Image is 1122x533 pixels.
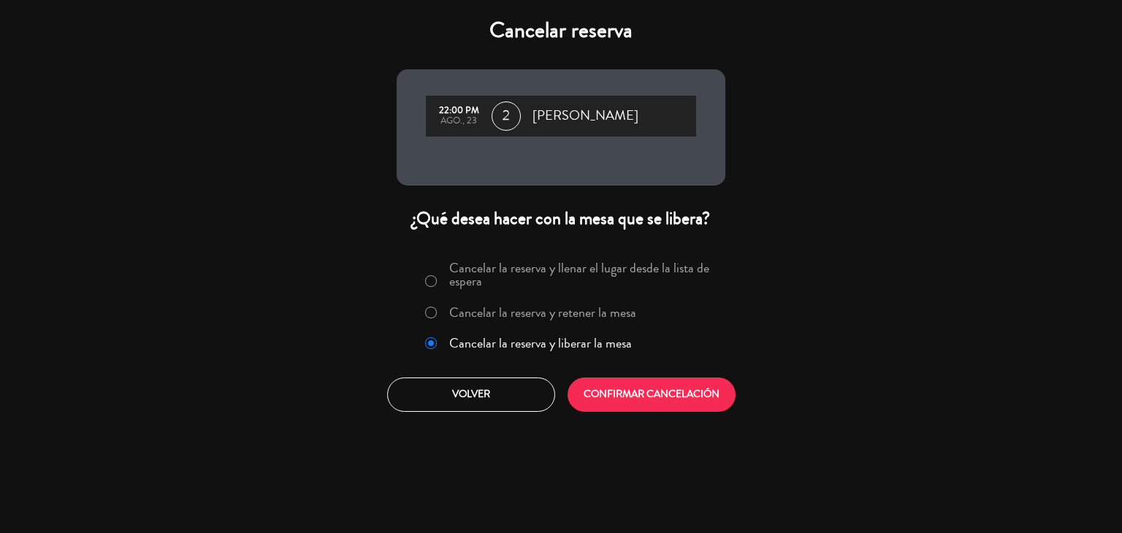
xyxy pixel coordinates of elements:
[568,377,736,412] button: CONFIRMAR CANCELACIÓN
[433,116,484,126] div: ago., 23
[397,18,725,44] h4: Cancelar reserva
[449,337,632,350] label: Cancelar la reserva y liberar la mesa
[397,207,725,230] div: ¿Qué desea hacer con la mesa que se libera?
[387,377,555,412] button: Volver
[533,105,638,127] span: [PERSON_NAME]
[449,261,717,288] label: Cancelar la reserva y llenar el lugar desde la lista de espera
[433,106,484,116] div: 22:00 PM
[492,101,521,131] span: 2
[449,306,636,319] label: Cancelar la reserva y retener la mesa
